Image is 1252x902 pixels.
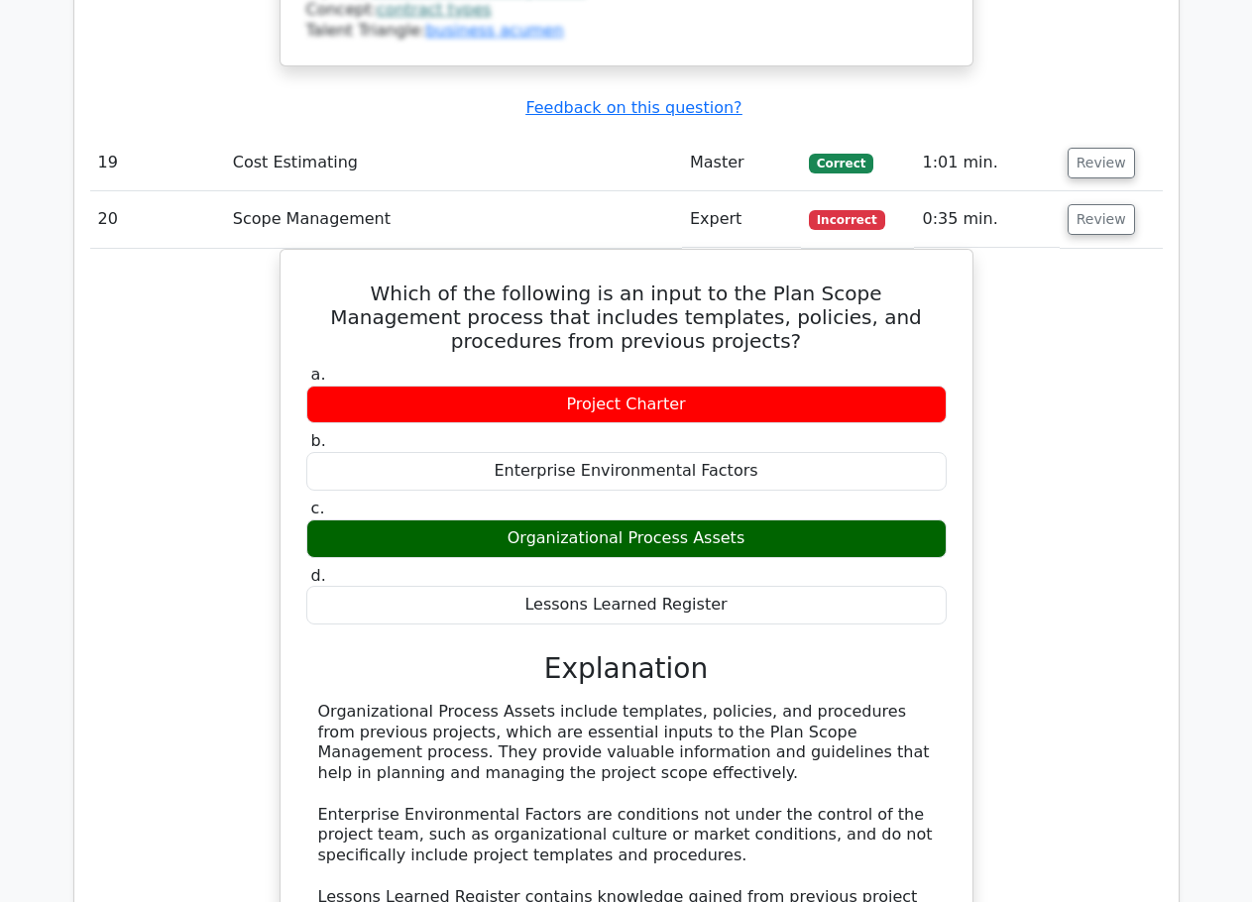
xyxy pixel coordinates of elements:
span: Correct [809,154,873,173]
span: b. [311,431,326,450]
td: 0:35 min. [914,191,1059,248]
span: c. [311,499,325,517]
td: Cost Estimating [225,135,682,191]
span: d. [311,566,326,585]
button: Review [1068,148,1135,178]
a: business acumen [425,21,563,40]
td: 20 [90,191,225,248]
a: Feedback on this question? [525,98,741,117]
span: Incorrect [809,210,885,230]
td: Master [682,135,801,191]
td: 19 [90,135,225,191]
div: Enterprise Environmental Factors [306,452,947,491]
div: Lessons Learned Register [306,586,947,624]
td: Expert [682,191,801,248]
h3: Explanation [318,652,935,686]
td: Scope Management [225,191,682,248]
h5: Which of the following is an input to the Plan Scope Management process that includes templates, ... [304,282,949,353]
div: Organizational Process Assets [306,519,947,558]
div: Project Charter [306,386,947,424]
td: 1:01 min. [914,135,1059,191]
button: Review [1068,204,1135,235]
span: a. [311,365,326,384]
